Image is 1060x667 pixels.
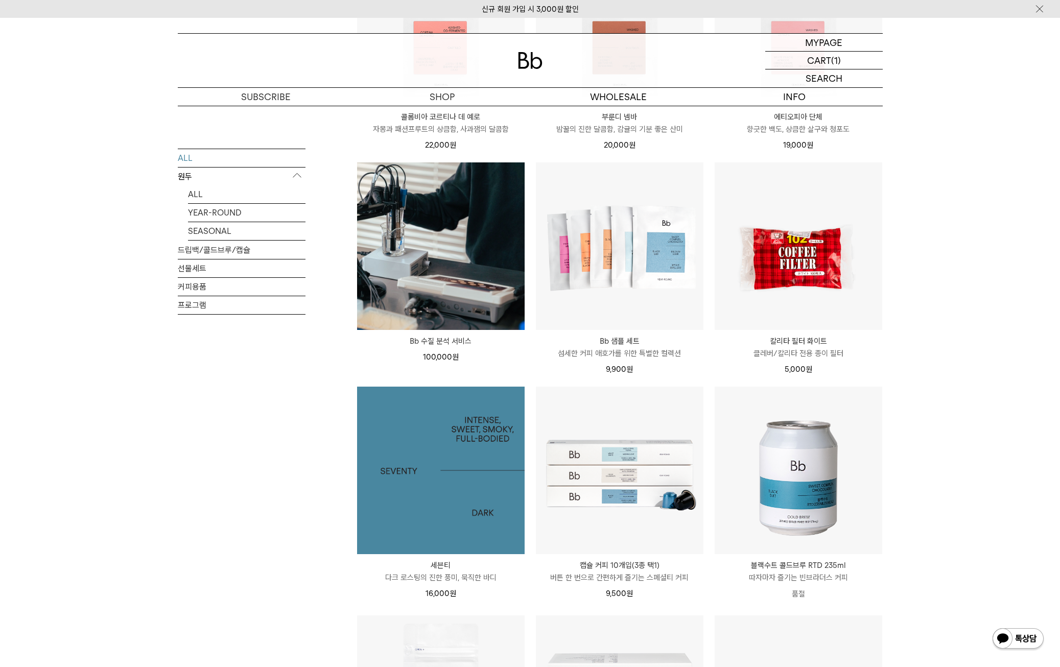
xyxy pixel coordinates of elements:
a: 부룬디 넴바 밤꿀의 진한 달콤함, 감귤의 기분 좋은 산미 [536,111,703,135]
img: 캡슐 커피 10개입(3종 택1) [536,387,703,554]
span: 원 [807,140,813,150]
img: 카카오톡 채널 1:1 채팅 버튼 [992,627,1045,652]
span: 원 [450,589,456,598]
a: Bb 수질 분석 서비스 [357,335,525,347]
p: 섬세한 커피 애호가를 위한 특별한 컬렉션 [536,347,703,360]
p: 향긋한 백도, 상큼한 살구와 청포도 [715,123,882,135]
p: 원두 [178,167,305,185]
p: 캡슐 커피 10개입(3종 택1) [536,559,703,571]
a: MYPAGE [765,34,883,52]
p: INFO [706,88,883,106]
a: 신규 회원 가입 시 3,000원 할인 [482,5,579,14]
a: ALL [188,185,305,203]
p: 칼리타 필터 화이트 [715,335,882,347]
span: 16,000 [426,589,456,598]
p: 따자마자 즐기는 빈브라더스 커피 [715,571,882,584]
p: MYPAGE [805,34,842,51]
a: 블랙수트 콜드브루 RTD 235ml 따자마자 즐기는 빈브라더스 커피 [715,559,882,584]
img: 1000000256_add2_011.jpg [357,387,525,554]
span: 22,000 [425,140,456,150]
a: YEAR-ROUND [188,203,305,221]
p: CART [807,52,831,69]
p: 버튼 한 번으로 간편하게 즐기는 스페셜티 커피 [536,571,703,584]
a: SHOP [354,88,530,106]
a: 에티오피아 단체 향긋한 백도, 상큼한 살구와 청포도 [715,111,882,135]
p: 에티오피아 단체 [715,111,882,123]
a: 프로그램 [178,296,305,314]
span: 원 [806,365,812,374]
p: 클레버/칼리타 전용 종이 필터 [715,347,882,360]
span: 100,000 [423,352,459,362]
span: 원 [626,589,633,598]
a: CART (1) [765,52,883,69]
a: SEASONAL [188,222,305,240]
span: 20,000 [604,140,635,150]
a: 드립백/콜드브루/캡슐 [178,241,305,258]
img: Bb 샘플 세트 [536,162,703,330]
span: 원 [450,140,456,150]
a: 커피용품 [178,277,305,295]
img: Bb 수질 분석 서비스 [357,162,525,330]
img: 칼리타 필터 화이트 [715,162,882,330]
p: 다크 로스팅의 진한 풍미, 묵직한 바디 [357,571,525,584]
span: 원 [629,140,635,150]
span: 원 [452,352,459,362]
a: 세븐티 다크 로스팅의 진한 풍미, 묵직한 바디 [357,559,525,584]
a: 세븐티 [357,387,525,554]
a: 선물세트 [178,259,305,277]
a: 칼리타 필터 화이트 클레버/칼리타 전용 종이 필터 [715,335,882,360]
a: 콜롬비아 코르티나 데 예로 자몽과 패션프루트의 상큼함, 사과잼의 달콤함 [357,111,525,135]
p: 콜롬비아 코르티나 데 예로 [357,111,525,123]
p: WHOLESALE [530,88,706,106]
a: SUBSCRIBE [178,88,354,106]
span: 19,000 [783,140,813,150]
p: Bb 샘플 세트 [536,335,703,347]
a: ALL [178,149,305,166]
span: 5,000 [785,365,812,374]
p: SEARCH [806,69,842,87]
a: 캡슐 커피 10개입(3종 택1) 버튼 한 번으로 간편하게 즐기는 스페셜티 커피 [536,559,703,584]
p: 세븐티 [357,559,525,571]
p: 부룬디 넴바 [536,111,703,123]
img: 블랙수트 콜드브루 RTD 235ml [715,387,882,554]
span: 9,500 [606,589,633,598]
a: Bb 샘플 세트 섬세한 커피 애호가를 위한 특별한 컬렉션 [536,335,703,360]
p: 자몽과 패션프루트의 상큼함, 사과잼의 달콤함 [357,123,525,135]
span: 9,900 [606,365,633,374]
span: 원 [626,365,633,374]
img: 로고 [518,52,543,69]
p: 밤꿀의 진한 달콤함, 감귤의 기분 좋은 산미 [536,123,703,135]
p: (1) [831,52,841,69]
p: 블랙수트 콜드브루 RTD 235ml [715,559,882,571]
p: 품절 [715,584,882,604]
